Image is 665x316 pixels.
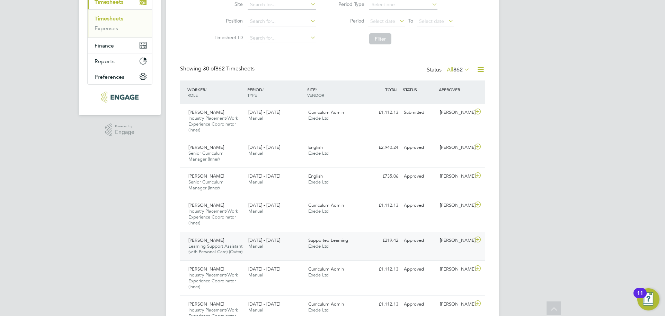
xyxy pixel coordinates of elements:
span: / [316,87,317,92]
div: Approved [401,142,437,153]
span: Exede Ltd [308,208,329,214]
div: PERIOD [246,83,305,101]
span: Finance [95,42,114,49]
div: [PERSON_NAME] [437,264,473,275]
span: [PERSON_NAME] [188,237,224,243]
span: Manual [248,208,263,214]
label: Timesheet ID [212,34,243,41]
span: Manual [248,243,263,249]
div: £219.42 [365,235,401,246]
span: [PERSON_NAME] [188,266,224,272]
span: English [308,173,323,179]
div: Approved [401,299,437,310]
span: English [308,144,323,150]
img: xede-logo-retina.png [101,92,138,103]
span: Engage [115,129,134,135]
div: Timesheets [88,9,152,37]
span: [DATE] - [DATE] [248,237,280,243]
span: / [205,87,206,92]
span: Senior Curriculum Manager (Inner) [188,150,223,162]
label: Position [212,18,243,24]
span: Manual [248,115,263,121]
div: Status [427,65,471,75]
span: Curriculum Admin [308,301,344,307]
span: Curriculum Admin [308,109,344,115]
span: Powered by [115,123,134,129]
label: Period [333,18,364,24]
span: Exede Ltd [308,272,329,278]
div: [PERSON_NAME] [437,235,473,246]
span: [DATE] - [DATE] [248,173,280,179]
span: [DATE] - [DATE] [248,266,280,272]
div: £1,112.13 [365,200,401,211]
div: SITE [305,83,365,101]
span: [DATE] - [DATE] [248,109,280,115]
span: To [406,16,415,25]
a: Expenses [95,25,118,32]
span: TOTAL [385,87,398,92]
div: Submitted [401,107,437,118]
span: VENDOR [307,92,324,98]
a: Go to home page [87,92,152,103]
span: Industry Placement/Work Experience Coordinator (Inner) [188,272,238,290]
span: Manual [248,272,263,278]
div: £735.06 [365,171,401,182]
span: Preferences [95,74,124,80]
div: £1,112.13 [365,299,401,310]
div: £1,112.13 [365,264,401,275]
button: Preferences [88,69,152,84]
span: [PERSON_NAME] [188,109,224,115]
div: 11 [637,293,643,302]
span: [PERSON_NAME] [188,202,224,208]
div: Approved [401,264,437,275]
div: [PERSON_NAME] [437,171,473,182]
div: Approved [401,171,437,182]
span: TYPE [247,92,257,98]
span: Select date [419,18,444,24]
span: Industry Placement/Work Experience Coordinator (Inner) [188,115,238,133]
div: STATUS [401,83,437,96]
label: All [447,66,470,73]
span: [PERSON_NAME] [188,301,224,307]
span: Learning Support Assistant (with Personal Care) (Outer) [188,243,242,255]
label: Site [212,1,243,7]
a: Timesheets [95,15,123,22]
a: Powered byEngage [105,123,135,137]
span: Industry Placement/Work Experience Coordinator (Inner) [188,208,238,226]
span: Exede Ltd [308,150,329,156]
button: Reports [88,53,152,69]
div: [PERSON_NAME] [437,200,473,211]
span: Manual [248,150,263,156]
span: Exede Ltd [308,307,329,313]
span: Select date [370,18,395,24]
span: / [262,87,264,92]
span: [DATE] - [DATE] [248,144,280,150]
span: [DATE] - [DATE] [248,301,280,307]
div: [PERSON_NAME] [437,299,473,310]
span: ROLE [187,92,198,98]
div: Showing [180,65,256,72]
span: 30 of [203,65,215,72]
div: Approved [401,200,437,211]
div: £2,940.24 [365,142,401,153]
span: Curriculum Admin [308,202,344,208]
div: [PERSON_NAME] [437,107,473,118]
span: 862 Timesheets [203,65,255,72]
label: Period Type [333,1,364,7]
input: Search for... [248,17,316,26]
span: Exede Ltd [308,243,329,249]
span: 862 [453,66,463,73]
div: APPROVER [437,83,473,96]
span: Supported Learning [308,237,348,243]
span: Manual [248,307,263,313]
div: WORKER [186,83,246,101]
span: [PERSON_NAME] [188,173,224,179]
span: [DATE] - [DATE] [248,202,280,208]
div: Approved [401,235,437,246]
span: Reports [95,58,115,65]
div: £1,112.13 [365,107,401,118]
span: Curriculum Admin [308,266,344,272]
div: [PERSON_NAME] [437,142,473,153]
span: [PERSON_NAME] [188,144,224,150]
input: Search for... [248,33,316,43]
